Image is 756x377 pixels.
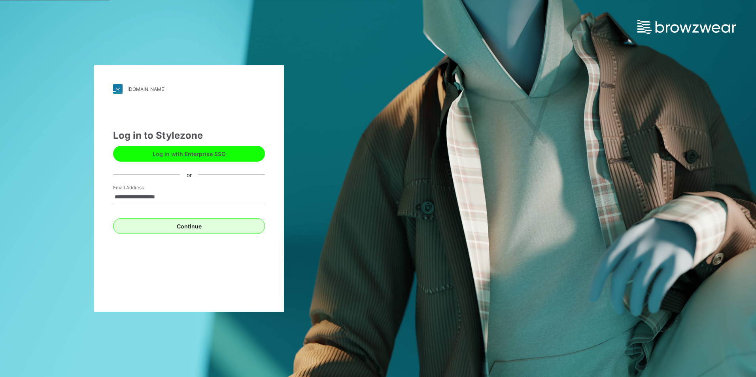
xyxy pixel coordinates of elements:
button: Continue [113,218,265,234]
img: browzwear-logo.e42bd6dac1945053ebaf764b6aa21510.svg [637,20,736,34]
div: or [180,170,198,179]
a: [DOMAIN_NAME] [113,84,265,94]
div: [DOMAIN_NAME] [127,86,166,92]
img: stylezone-logo.562084cfcfab977791bfbf7441f1a819.svg [113,84,123,94]
div: Log in to Stylezone [113,128,265,143]
label: Email Address [113,184,168,191]
button: Log in with Enterprise SSO [113,146,265,162]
